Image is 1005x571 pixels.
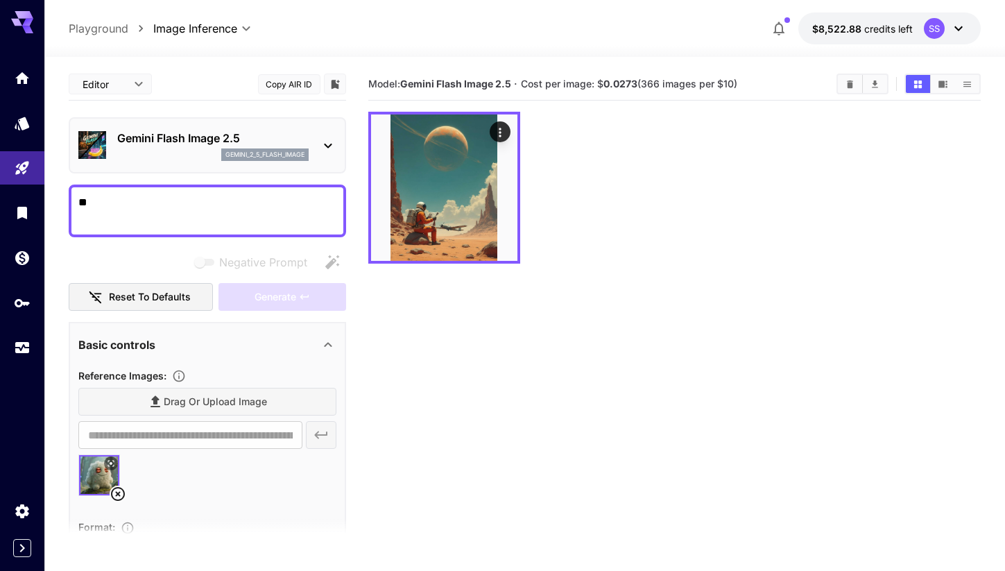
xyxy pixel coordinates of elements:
div: Actions [489,121,510,142]
a: Playground [69,20,128,37]
b: Gemini Flash Image 2.5 [400,78,511,90]
div: Usage [14,339,31,357]
span: $8,522.88 [812,23,864,35]
img: Z [371,114,517,261]
div: Wallet [14,249,31,266]
div: SS [924,18,945,39]
button: Upload a reference image to guide the result. This is needed for Image-to-Image or Inpainting. Su... [166,369,191,383]
div: $8,522.87891 [812,22,913,36]
p: Basic controls [78,336,155,353]
span: Image Inference [153,20,237,37]
div: Library [14,204,31,221]
button: Reset to defaults [69,283,213,312]
button: Add to library [329,76,341,92]
button: Show images in grid view [906,75,930,93]
span: Negative Prompt [219,254,307,271]
button: Show images in list view [955,75,979,93]
span: Editor [83,77,126,92]
div: Home [14,65,31,83]
div: Settings [14,502,31,520]
b: 0.0273 [603,78,637,90]
div: Gemini Flash Image 2.5gemini_2_5_flash_image [78,124,336,167]
div: Clear ImagesDownload All [836,74,888,94]
div: API Keys [14,294,31,312]
p: gemini_2_5_flash_image [225,150,304,160]
button: Show images in video view [931,75,955,93]
div: Basic controls [78,328,336,361]
p: Gemini Flash Image 2.5 [117,130,309,146]
span: credits left [864,23,913,35]
span: Cost per image: $ (366 images per $10) [521,78,737,90]
span: Reference Images : [78,370,166,382]
span: Model: [368,78,511,90]
button: Clear Images [838,75,862,93]
button: Expand sidebar [13,539,31,557]
button: Copy AIR ID [258,74,320,94]
div: Models [14,114,31,132]
button: Download All [863,75,887,93]
span: Negative prompts are not compatible with the selected model. [191,253,318,271]
div: Playground [14,160,31,177]
nav: breadcrumb [69,20,153,37]
button: $8,522.87891SS [798,12,981,44]
p: · [514,76,517,92]
div: Show images in grid viewShow images in video viewShow images in list view [904,74,981,94]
